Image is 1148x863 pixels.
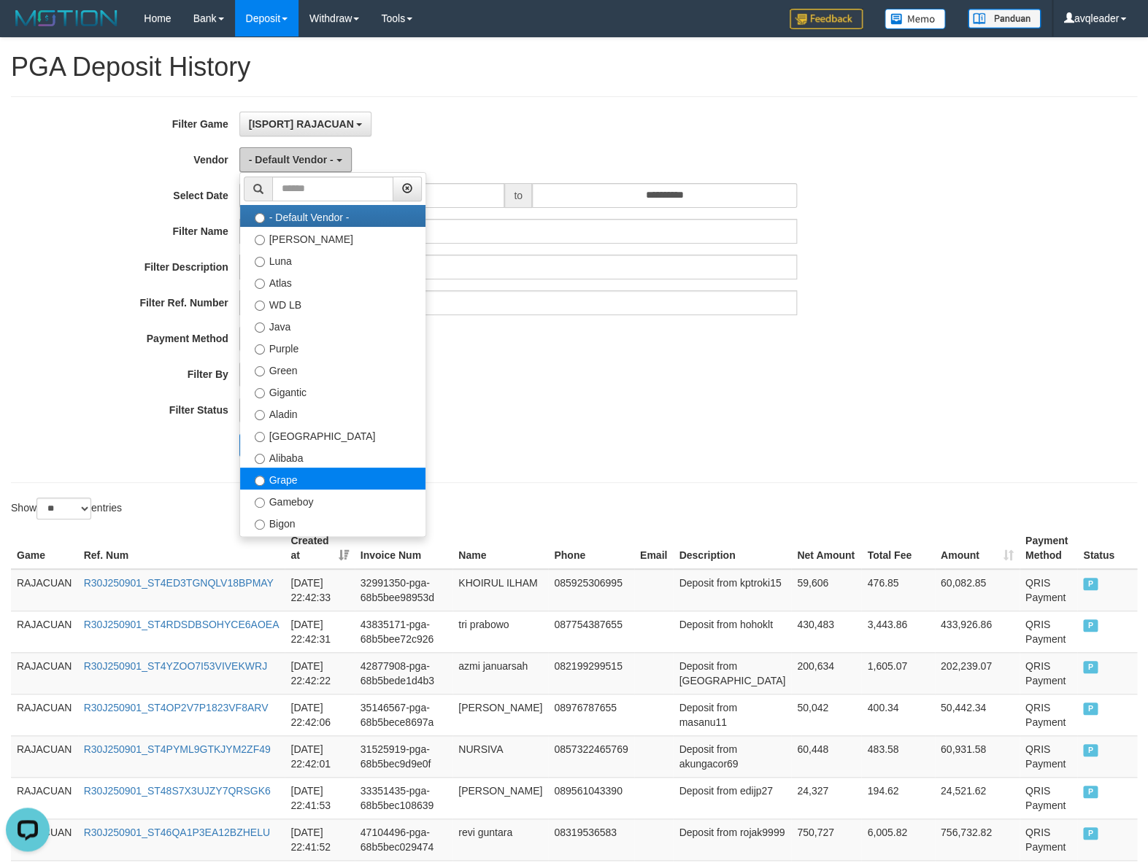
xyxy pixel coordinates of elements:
[240,402,425,424] label: Aladin
[11,777,78,819] td: RAJACUAN
[255,344,265,355] input: Purple
[285,611,354,652] td: [DATE] 22:42:31
[255,213,265,223] input: - Default Vendor -
[791,694,861,735] td: 50,042
[935,777,1020,819] td: 24,521.62
[935,735,1020,777] td: 60,931.58
[36,498,91,519] select: Showentries
[240,380,425,402] label: Gigantic
[255,432,265,442] input: [GEOGRAPHIC_DATA]
[240,205,425,227] label: - Default Vendor -
[11,694,78,735] td: RAJACUAN
[673,652,791,694] td: Deposit from [GEOGRAPHIC_DATA]
[452,694,548,735] td: [PERSON_NAME]
[452,652,548,694] td: azmi januarsah
[791,527,861,569] th: Net Amount
[548,569,634,611] td: 085925306995
[1020,652,1077,694] td: QRIS Payment
[1083,744,1098,756] span: PAID
[11,569,78,611] td: RAJACUAN
[673,777,791,819] td: Deposit from edijp27
[355,652,452,694] td: 42877908-pga-68b5bede1d4b3
[255,301,265,311] input: WD LB
[240,336,425,358] label: Purple
[673,611,791,652] td: Deposit from hohoklt
[285,819,354,860] td: [DATE] 22:41:52
[791,611,861,652] td: 430,483
[1083,786,1098,798] span: PAID
[240,358,425,380] label: Green
[861,777,934,819] td: 194.62
[78,527,285,569] th: Ref. Num
[255,519,265,530] input: Bigon
[1083,661,1098,673] span: PAID
[1077,527,1137,569] th: Status
[548,777,634,819] td: 089561043390
[240,511,425,533] label: Bigon
[1020,735,1077,777] td: QRIS Payment
[84,785,271,797] a: R30J250901_ST48S7X3UJZY7QRSGK6
[249,154,334,166] span: - Default Vendor -
[285,527,354,569] th: Created at: activate to sort column ascending
[452,735,548,777] td: NURSIVA
[1020,694,1077,735] td: QRIS Payment
[285,777,354,819] td: [DATE] 22:41:53
[1083,619,1098,632] span: PAID
[255,410,265,420] input: Aladin
[861,819,934,860] td: 6,005.82
[935,819,1020,860] td: 756,732.82
[239,112,372,136] button: [ISPORT] RAJACUAN
[548,819,634,860] td: 08319536583
[285,569,354,611] td: [DATE] 22:42:33
[452,819,548,860] td: revi guntara
[861,735,934,777] td: 483.58
[240,249,425,271] label: Luna
[84,827,270,838] a: R30J250901_ST46QA1P3EA12BZHELU
[11,611,78,652] td: RAJACUAN
[255,498,265,508] input: Gameboy
[84,577,274,589] a: R30J250901_ST4ED3TGNQLV18BPMAY
[11,652,78,694] td: RAJACUAN
[452,569,548,611] td: KHOIRUL ILHAM
[355,611,452,652] td: 43835171-pga-68b5bee72c926
[255,366,265,376] input: Green
[861,611,934,652] td: 3,443.86
[1083,703,1098,715] span: PAID
[861,652,934,694] td: 1,605.07
[634,527,674,569] th: Email
[791,569,861,611] td: 59,606
[84,619,280,630] a: R30J250901_ST4RDSDBSOHYCE6AOEA
[84,743,271,755] a: R30J250901_ST4PYML9GTKJYM2ZF49
[452,527,548,569] th: Name
[861,527,934,569] th: Total Fee
[285,652,354,694] td: [DATE] 22:42:22
[935,527,1020,569] th: Amount: activate to sort column ascending
[791,652,861,694] td: 200,634
[249,118,354,130] span: [ISPORT] RAJACUAN
[240,468,425,489] label: Grape
[548,694,634,735] td: 08976787655
[504,183,532,208] span: to
[1083,578,1098,590] span: PAID
[355,735,452,777] td: 31525919-pga-68b5bec9d9e0f
[285,735,354,777] td: [DATE] 22:42:01
[6,6,50,50] button: Open LiveChat chat widget
[240,271,425,293] label: Atlas
[791,735,861,777] td: 60,448
[255,454,265,464] input: Alibaba
[355,527,452,569] th: Invoice Num
[673,527,791,569] th: Description
[255,322,265,333] input: Java
[240,314,425,336] label: Java
[1020,527,1077,569] th: Payment Method
[11,498,122,519] label: Show entries
[1020,611,1077,652] td: QRIS Payment
[255,476,265,486] input: Grape
[240,293,425,314] label: WD LB
[355,777,452,819] td: 33351435-pga-68b5bec108639
[1020,569,1077,611] td: QRIS Payment
[790,9,863,29] img: Feedback.jpg
[255,388,265,398] input: Gigantic
[452,777,548,819] td: [PERSON_NAME]
[240,489,425,511] label: Gameboy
